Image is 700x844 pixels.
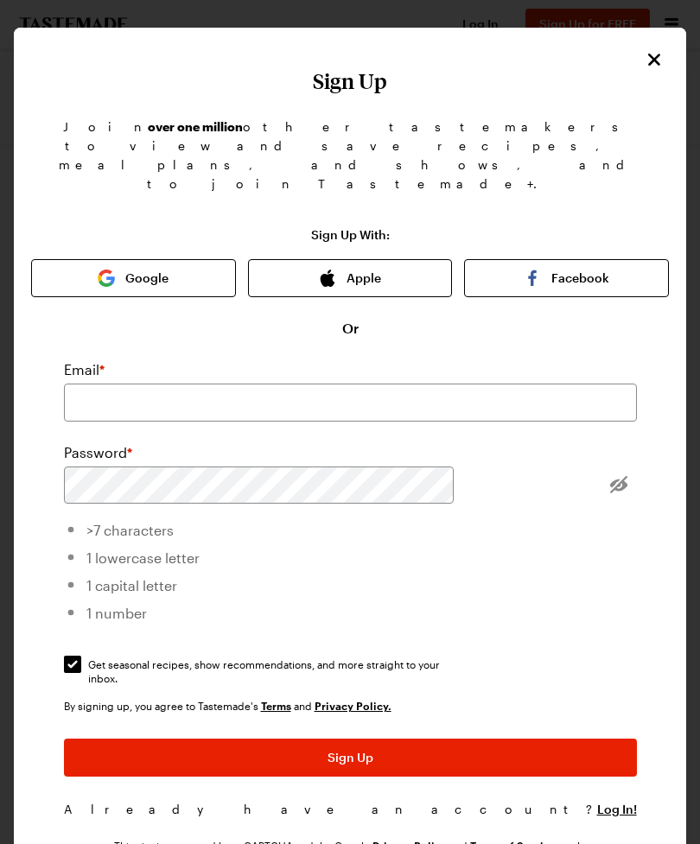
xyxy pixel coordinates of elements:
[64,359,105,380] label: Email
[31,117,669,194] p: Join other tastemakers to view and save recipes, meal plans, and shows, and to join Tastemade+.
[88,657,468,671] span: Get seasonal recipes, show recommendations, and more straight to your inbox.
[86,605,147,621] span: 1 number
[31,69,669,93] h1: Sign Up
[261,698,291,713] a: Tastemade Terms of Service
[86,549,200,566] span: 1 lowercase letter
[86,577,177,593] span: 1 capital letter
[64,442,132,463] label: Password
[64,656,81,673] input: Get seasonal recipes, show recommendations, and more straight to your inbox.
[248,259,453,297] button: Apple
[597,801,637,818] button: Log In!
[31,259,236,297] button: Google
[342,318,359,339] span: Or
[464,259,669,297] button: Facebook
[86,522,174,538] span: >7 characters
[328,749,373,766] span: Sign Up
[64,739,637,777] button: Sign Up
[148,119,243,134] b: over one million
[64,802,597,816] span: Already have an account?
[315,698,391,713] a: Tastemade Privacy Policy
[643,48,665,71] button: Close
[64,697,637,714] div: By signing up, you agree to Tastemade's and
[311,228,390,242] p: Sign Up With:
